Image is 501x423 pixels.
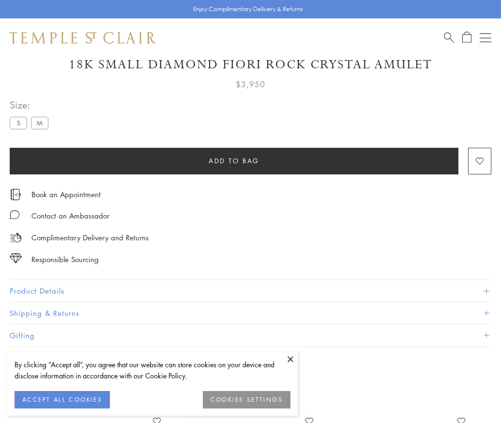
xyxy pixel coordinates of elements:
label: M [31,117,48,129]
img: MessageIcon-01_2.svg [10,210,19,219]
button: Open navigation [480,32,491,44]
img: Temple St. Clair [10,32,156,44]
button: Shipping & Returns [10,302,491,324]
span: $3,950 [236,78,265,91]
button: Product Details [10,280,491,302]
button: COOKIES SETTINGS [203,391,290,408]
a: Book an Appointment [31,189,101,200]
button: ACCEPT ALL COOKIES [15,391,110,408]
button: Add to bag [10,148,458,174]
div: Responsible Sourcing [31,253,99,266]
div: By clicking “Accept all”, you agree that our website can store cookies on your device and disclos... [15,359,290,381]
p: Enjoy Complimentary Delivery & Returns [193,4,303,14]
img: icon_appointment.svg [10,189,21,200]
div: Contact an Ambassador [31,210,109,222]
img: icon_sourcing.svg [10,253,22,263]
a: Open Shopping Bag [462,31,471,44]
label: S [10,117,27,129]
img: icon_delivery.svg [10,232,22,244]
span: Add to bag [209,156,259,166]
a: Search [444,31,454,44]
h1: 18K Small Diamond Fiori Rock Crystal Amulet [10,56,491,73]
p: Complimentary Delivery and Returns [31,232,149,244]
span: Size: [10,97,52,113]
button: Gifting [10,325,491,346]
